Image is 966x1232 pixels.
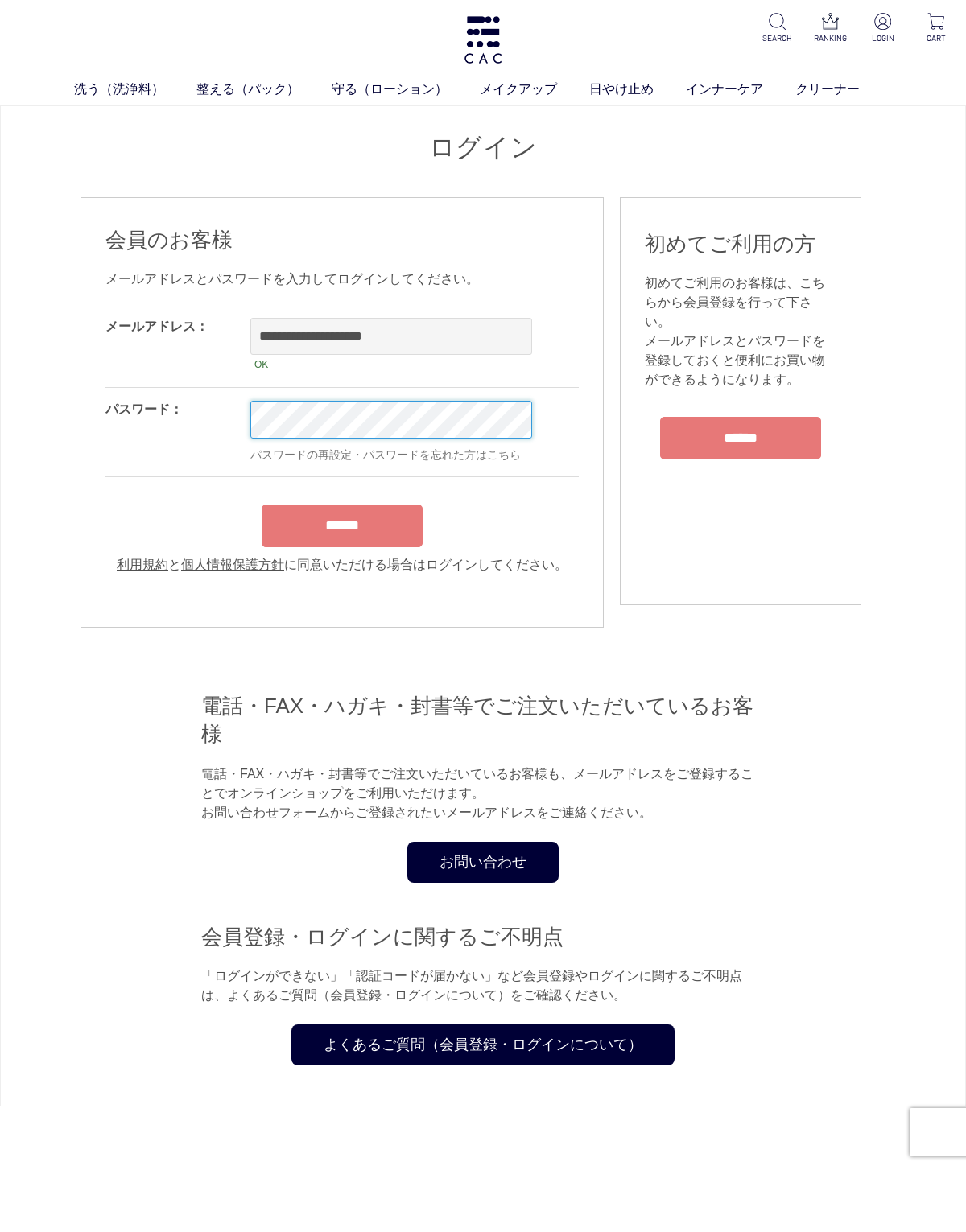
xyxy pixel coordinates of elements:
div: OK [250,355,532,374]
h2: 電話・FAX・ハガキ・封書等でご注文いただいているお客様 [201,692,765,748]
a: RANKING [813,13,847,44]
p: LOGIN [866,32,900,44]
a: インナーケア [686,80,795,99]
label: メールアドレス： [105,319,208,333]
a: 利用規約 [117,558,168,571]
p: CART [919,32,953,44]
a: 個人情報保護方針 [181,558,284,571]
a: クリーナー [795,80,892,99]
div: 初めてご利用のお客様は、こちらから会員登録を行って下さい。 メールアドレスとパスワードを登録しておくと便利にお買い物ができるようになります。 [645,274,836,389]
div: と に同意いただける場合はログインしてください。 [105,555,579,575]
a: パスワードの再設定・パスワードを忘れた方はこちら [250,448,521,461]
a: 洗う（洗浄料） [74,80,196,99]
a: CART [919,13,953,44]
a: SEARCH [760,13,794,44]
p: 電話・FAX・ハガキ・封書等でご注文いただいているお客様も、メールアドレスをご登録することでオンラインショップをご利用いただけます。 お問い合わせフォームからご登録されたいメールアドレスをご連絡... [201,764,765,822]
h1: ログイン [80,130,885,165]
label: パスワード： [105,402,183,416]
a: よくあるご質問（会員登録・ログインについて） [291,1024,675,1065]
p: RANKING [813,32,847,44]
p: 「ログインができない」「認証コードが届かない」など会員登録やログインに関するご不明点は、よくあるご質問（会員登録・ログインについて）をご確認ください。 [201,966,765,1005]
h2: 会員登録・ログインに関するご不明点 [201,923,765,951]
a: LOGIN [866,13,900,44]
span: 初めてご利用の方 [645,232,815,256]
span: 会員のお客様 [105,228,233,252]
img: logo [462,16,504,64]
div: メールアドレスとパスワードを入力してログインしてください。 [105,270,579,289]
a: 整える（パック） [196,80,332,99]
a: メイクアップ [480,80,589,99]
a: 守る（ローション） [332,80,480,99]
a: お問い合わせ [407,842,559,883]
a: 日やけ止め [589,80,686,99]
p: SEARCH [760,32,794,44]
